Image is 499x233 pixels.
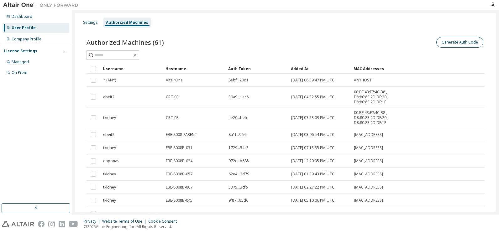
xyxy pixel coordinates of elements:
span: 8a1f...964f [228,132,247,137]
span: [DATE] 03:53:09 PM UTC [291,115,334,120]
span: 8ebf...20d1 [228,78,249,83]
div: Auth Token [228,64,286,74]
div: Website Terms of Use [102,219,148,224]
div: Managed [12,60,29,65]
span: 8f0f...84de [228,211,247,216]
div: Company Profile [12,37,41,42]
span: 00:BE:43:E7:4C:B8 , D8:80:83:2D:DE:20 , D8:80:83:2D:DE:1F [354,110,415,125]
span: [MAC_ADDRESS] [354,132,383,137]
span: 9f87...85d6 [228,198,248,203]
div: Username [103,64,160,74]
span: [MAC_ADDRESS] [354,211,383,216]
div: Authorized Machines [106,20,148,25]
div: Dashboard [12,14,32,19]
span: [DATE] 05:10:06 PM UTC [291,198,334,203]
span: [DATE] 02:27:22 PM UTC [291,185,334,190]
div: Cookie Consent [148,219,181,224]
span: EBE-8008B-007 [166,185,192,190]
img: Altair One [3,2,81,8]
span: 5375...3cfb [228,185,248,190]
button: Generate Auth Code [436,37,483,48]
span: [DATE] 07:15:35 PM UTC [291,145,334,150]
div: On Prem [12,70,27,75]
span: [MAC_ADDRESS] [354,145,383,150]
span: EBE-8008B-049 [166,211,192,216]
span: EBE-8008B-024 [166,158,192,163]
span: [DATE] 01:39:43 PM UTC [291,172,334,177]
img: altair_logo.svg [2,221,34,227]
span: tkidney [103,115,116,120]
span: EBE-8008-PARENT [166,132,197,137]
span: [DATE] 03:06:54 PM UTC [291,132,334,137]
span: tkidney [103,198,116,203]
img: facebook.svg [38,221,45,227]
span: tkidney [103,145,116,150]
img: linkedin.svg [59,221,65,227]
span: ebeit2 [103,95,114,100]
span: tkidney [103,185,116,190]
span: 972c...b685 [228,158,249,163]
span: [MAC_ADDRESS] [354,172,383,177]
div: Privacy [84,219,102,224]
span: 62e4...2d79 [228,172,249,177]
span: EBE-8008B-031 [166,145,192,150]
span: * (ANY) [103,78,116,83]
div: Added At [291,64,349,74]
span: CRT-03 [166,115,179,120]
span: tkidney [103,211,116,216]
span: ebeit2 [103,132,114,137]
div: User Profile [12,25,36,30]
span: EBE-8008B-045 [166,198,192,203]
span: [DATE] 12:20:35 PM UTC [291,158,334,163]
span: CRT-03 [166,95,179,100]
img: youtube.svg [69,221,78,227]
span: [DATE] 08:39:47 PM UTC [291,78,334,83]
span: Authorized Machines (61) [87,38,164,47]
span: gaponas [103,158,119,163]
span: tkidney [103,172,116,177]
span: ae20...befd [228,115,249,120]
p: © 2025 Altair Engineering, Inc. All Rights Reserved. [84,224,181,229]
span: EBE-8008B-057 [166,172,192,177]
span: AltairOne [166,78,183,83]
div: Hostname [165,64,223,74]
span: [MAC_ADDRESS] [354,158,383,163]
div: Settings [83,20,98,25]
span: 30a9...1ac6 [228,95,249,100]
img: instagram.svg [48,221,55,227]
div: License Settings [4,49,37,54]
span: 1729...54c3 [228,145,249,150]
span: [DATE] 04:32:55 PM UTC [291,95,334,100]
span: [MAC_ADDRESS] [354,185,383,190]
span: [DATE] 01:12:42 PM UTC [291,211,334,216]
span: ANYHOST [354,78,372,83]
span: [MAC_ADDRESS] [354,198,383,203]
span: 00:BE:43:E7:4C:B8 , D8:80:83:2D:DE:20 , D8:80:83:2D:DE:1F [354,90,415,105]
div: MAC Addresses [354,64,416,74]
